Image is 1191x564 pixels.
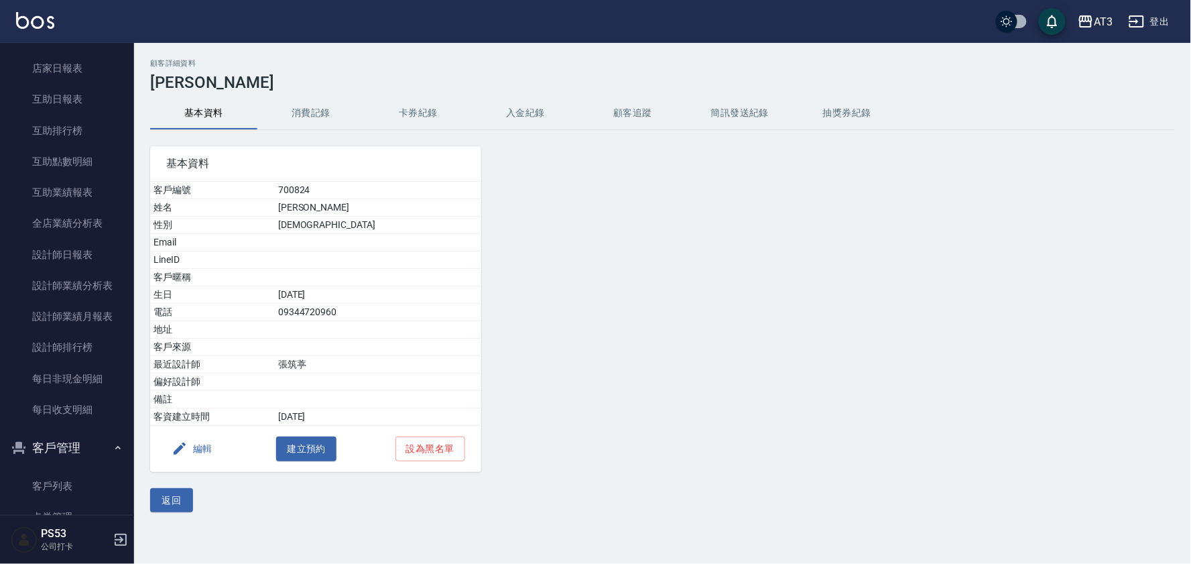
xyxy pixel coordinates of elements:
button: 卡券紀錄 [365,97,472,129]
a: 每日非現金明細 [5,363,129,394]
button: 客戶管理 [5,431,129,465]
td: 偏好設計師 [150,374,275,391]
td: 客資建立時間 [150,408,275,426]
button: 入金紀錄 [472,97,579,129]
td: 姓名 [150,199,275,217]
a: 設計師排行榜 [5,332,129,363]
button: save [1039,8,1066,35]
button: 返回 [150,488,193,513]
a: 設計師業績分析表 [5,270,129,301]
td: 最近設計師 [150,356,275,374]
td: [DATE] [275,408,481,426]
a: 互助排行榜 [5,115,129,146]
button: 抽獎券紀錄 [794,97,901,129]
button: 簡訊發送紀錄 [686,97,794,129]
td: Email [150,234,275,251]
td: 客戶編號 [150,182,275,199]
h3: [PERSON_NAME] [150,73,1175,92]
button: 登出 [1123,9,1175,34]
a: 互助點數明細 [5,146,129,177]
a: 全店業績分析表 [5,208,129,239]
img: Person [11,526,38,553]
h5: PS53 [41,527,109,541]
td: LineID [150,251,275,269]
td: 生日 [150,286,275,304]
td: 客戶來源 [150,339,275,356]
p: 公司打卡 [41,541,109,553]
button: AT3 [1072,8,1118,36]
td: 700824 [275,182,481,199]
span: 基本資料 [166,157,465,170]
a: 設計師日報表 [5,239,129,270]
img: Logo [16,12,54,29]
td: 性別 [150,217,275,234]
td: 備註 [150,391,275,408]
button: 消費記錄 [257,97,365,129]
td: 客戶暱稱 [150,269,275,286]
div: AT3 [1094,13,1113,30]
a: 互助日報表 [5,84,129,115]
a: 客戶列表 [5,471,129,502]
a: 店家日報表 [5,53,129,84]
button: 設為黑名單 [395,437,465,461]
a: 每日收支明細 [5,394,129,425]
td: [DATE] [275,286,481,304]
h2: 顧客詳細資料 [150,59,1175,68]
a: 卡券管理 [5,502,129,532]
td: 地址 [150,321,275,339]
a: 互助業績報表 [5,177,129,208]
td: [PERSON_NAME] [275,199,481,217]
td: 09344720960 [275,304,481,321]
td: 張筑葶 [275,356,481,374]
td: 電話 [150,304,275,321]
a: 設計師業績月報表 [5,301,129,332]
button: 顧客追蹤 [579,97,686,129]
button: 基本資料 [150,97,257,129]
td: [DEMOGRAPHIC_DATA] [275,217,481,234]
button: 編輯 [166,437,218,461]
button: 建立預約 [276,437,336,461]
